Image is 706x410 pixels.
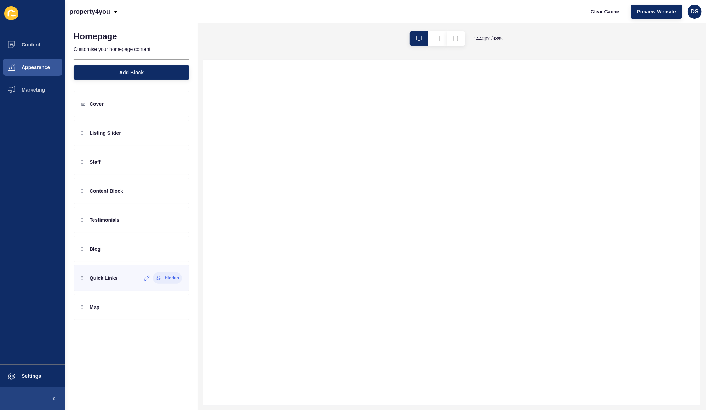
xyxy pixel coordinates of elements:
[74,65,189,80] button: Add Block
[90,216,120,224] p: Testimonials
[90,304,99,311] p: Map
[473,35,503,42] span: 1440 px / 98 %
[90,129,121,137] p: Listing Slider
[90,187,123,195] p: Content Block
[637,8,676,15] span: Preview Website
[90,158,101,166] p: Staff
[119,69,144,76] span: Add Block
[74,31,117,41] h1: Homepage
[90,275,117,282] p: Quick Links
[90,246,101,253] p: Blog
[90,100,104,108] p: Cover
[631,5,682,19] button: Preview Website
[691,8,699,15] span: DS
[585,5,625,19] button: Clear Cache
[69,3,110,21] p: property4you
[591,8,619,15] span: Clear Cache
[74,41,189,57] p: Customise your homepage content.
[165,275,179,281] label: Hidden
